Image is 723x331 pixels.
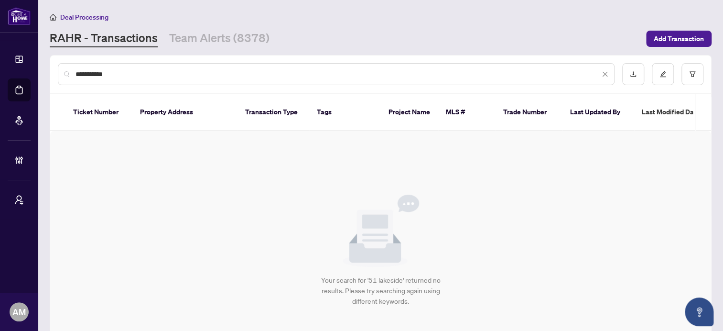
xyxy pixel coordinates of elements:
a: Team Alerts (8378) [169,30,270,47]
button: filter [681,63,703,85]
button: Open asap [685,298,713,326]
th: Project Name [381,94,438,131]
span: user-switch [14,195,24,205]
th: Last Modified Date [634,94,720,131]
th: Ticket Number [65,94,132,131]
a: RAHR - Transactions [50,30,158,47]
span: Deal Processing [60,13,108,22]
span: filter [689,71,696,77]
button: download [622,63,644,85]
th: MLS # [438,94,496,131]
th: Last Updated By [562,94,634,131]
span: AM [12,305,26,319]
span: Add Transaction [654,31,704,46]
div: Your search for '51 lakeside' returned no results. Please try searching again using different key... [316,275,445,307]
th: Trade Number [496,94,562,131]
button: Add Transaction [646,31,712,47]
button: edit [652,63,674,85]
th: Tags [309,94,381,131]
img: Null State Icon [343,195,419,267]
span: edit [659,71,666,77]
span: close [602,71,608,77]
span: Last Modified Date [642,107,700,117]
img: logo [8,7,31,25]
span: download [630,71,637,77]
th: Property Address [132,94,237,131]
th: Transaction Type [237,94,309,131]
span: home [50,14,56,21]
